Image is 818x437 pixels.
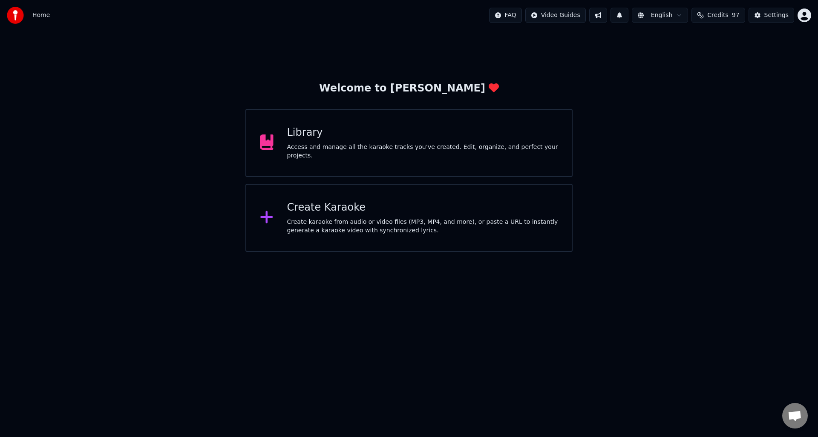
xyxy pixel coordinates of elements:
span: Home [32,11,50,20]
div: Access and manage all the karaoke tracks you’ve created. Edit, organize, and perfect your projects. [287,143,559,160]
div: Create karaoke from audio or video files (MP3, MP4, and more), or paste a URL to instantly genera... [287,218,559,235]
button: Credits97 [691,8,745,23]
div: Welcome to [PERSON_NAME] [319,82,499,95]
button: Video Guides [525,8,586,23]
button: Settings [749,8,794,23]
div: Create Karaoke [287,201,559,214]
span: 97 [732,11,740,20]
span: Credits [707,11,728,20]
div: Open chat [782,403,808,428]
img: youka [7,7,24,24]
nav: breadcrumb [32,11,50,20]
button: FAQ [489,8,522,23]
div: Settings [764,11,789,20]
div: Library [287,126,559,140]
